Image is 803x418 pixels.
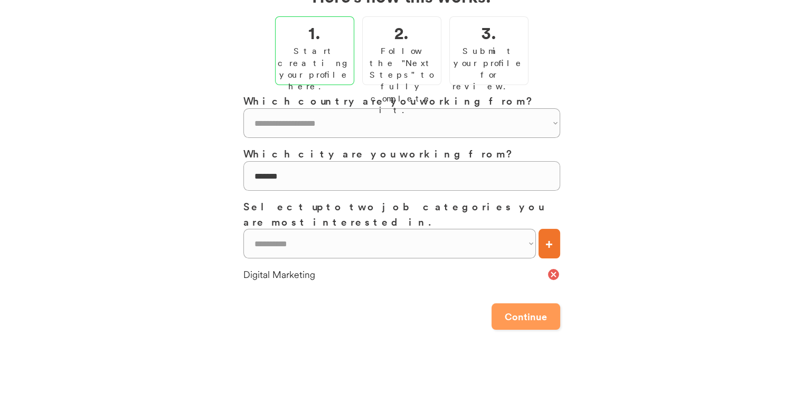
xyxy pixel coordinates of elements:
[243,93,560,108] h3: Which country are you working from?
[243,146,560,161] h3: Which city are you working from?
[243,268,547,281] div: Digital Marketing
[452,45,525,92] div: Submit your profile for review.
[365,45,438,116] div: Follow the "Next Steps" to fully complete it.
[278,45,352,92] div: Start creating your profile here.
[308,20,320,45] h2: 1.
[481,20,496,45] h2: 3.
[243,199,560,229] h3: Select up to two job categories you are most interested in.
[394,20,409,45] h2: 2.
[492,303,560,330] button: Continue
[547,268,560,281] button: cancel
[539,229,560,258] button: +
